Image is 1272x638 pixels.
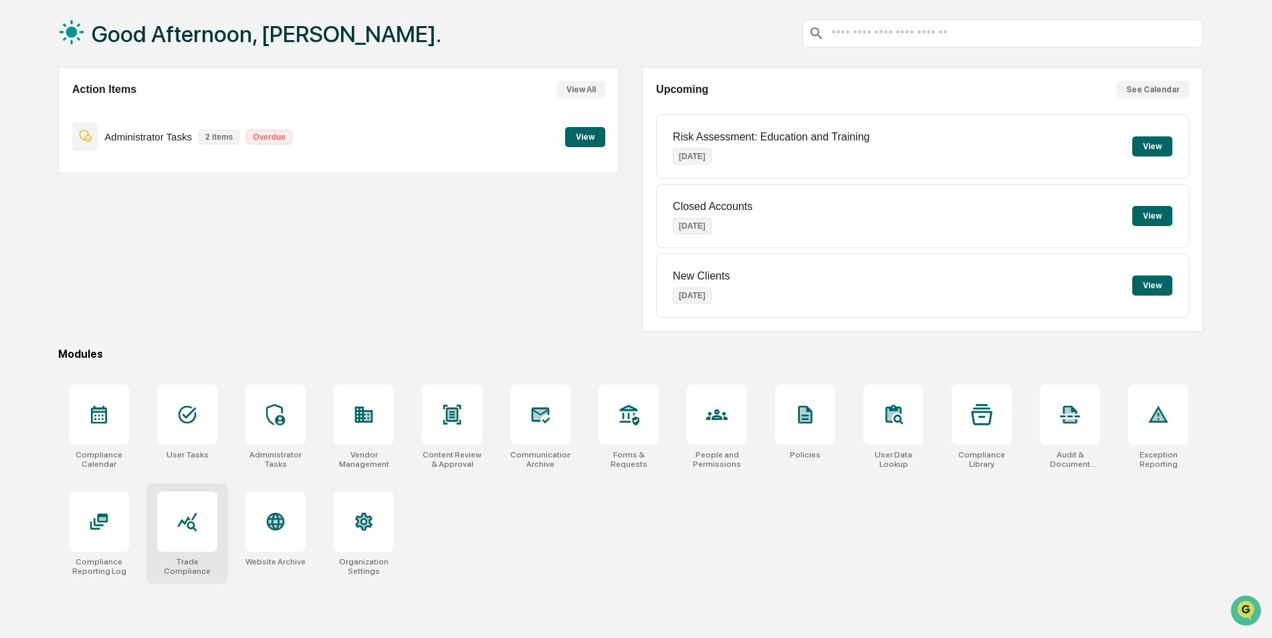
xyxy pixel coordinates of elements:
[94,226,162,237] a: Powered byPylon
[13,28,243,49] p: How can we help?
[45,116,169,126] div: We're available if you need us!
[13,102,37,126] img: 1746055101610-c473b297-6a78-478c-a979-82029cc54cd1
[13,195,24,206] div: 🔎
[673,131,869,143] p: Risk Assessment: Education and Training
[952,450,1012,469] div: Compliance Library
[92,21,441,47] h1: Good Afternoon, [PERSON_NAME].
[1040,450,1100,469] div: Audit & Document Logs
[8,189,90,213] a: 🔎Data Lookup
[565,130,605,142] a: View
[45,102,219,116] div: Start new chat
[104,131,192,142] p: Administrator Tasks
[422,450,482,469] div: Content Review & Approval
[673,288,712,304] p: [DATE]
[246,130,292,144] p: Overdue
[565,127,605,147] button: View
[27,194,84,207] span: Data Lookup
[1132,136,1172,156] button: View
[1128,450,1188,469] div: Exception Reporting
[110,169,166,182] span: Attestations
[687,450,747,469] div: People and Permissions
[673,148,712,165] p: [DATE]
[167,450,209,459] div: User Tasks
[58,348,1203,360] div: Modules
[8,163,92,187] a: 🖐️Preclearance
[1229,594,1265,630] iframe: Open customer support
[1132,276,1172,296] button: View
[69,450,129,469] div: Compliance Calendar
[27,169,86,182] span: Preclearance
[673,201,752,213] p: Closed Accounts
[1117,81,1189,98] button: See Calendar
[72,84,136,96] h2: Action Items
[673,218,712,234] p: [DATE]
[157,557,217,576] div: Trade Compliance
[334,557,394,576] div: Organization Settings
[1132,206,1172,226] button: View
[92,163,171,187] a: 🗄️Attestations
[199,130,239,144] p: 2 items
[13,170,24,181] div: 🖐️
[790,450,821,459] div: Policies
[133,227,162,237] span: Pylon
[245,557,306,566] div: Website Archive
[557,81,605,98] button: View All
[863,450,924,469] div: User Data Lookup
[656,84,708,96] h2: Upcoming
[599,450,659,469] div: Forms & Requests
[69,557,129,576] div: Compliance Reporting Log
[97,170,108,181] div: 🗄️
[510,450,570,469] div: Communications Archive
[673,270,730,282] p: New Clients
[227,106,243,122] button: Start new chat
[245,450,306,469] div: Administrator Tasks
[334,450,394,469] div: Vendor Management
